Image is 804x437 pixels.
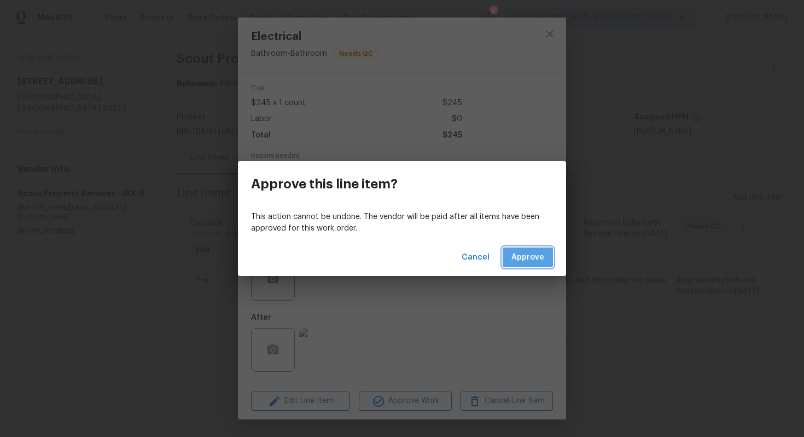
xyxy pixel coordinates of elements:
span: Approve [511,251,544,264]
button: Approve [503,248,553,268]
span: Cancel [462,251,490,264]
button: Cancel [457,248,494,268]
h3: Approve this line item? [251,176,398,192]
p: This action cannot be undone. The vendor will be paid after all items have been approved for this... [251,211,553,234]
